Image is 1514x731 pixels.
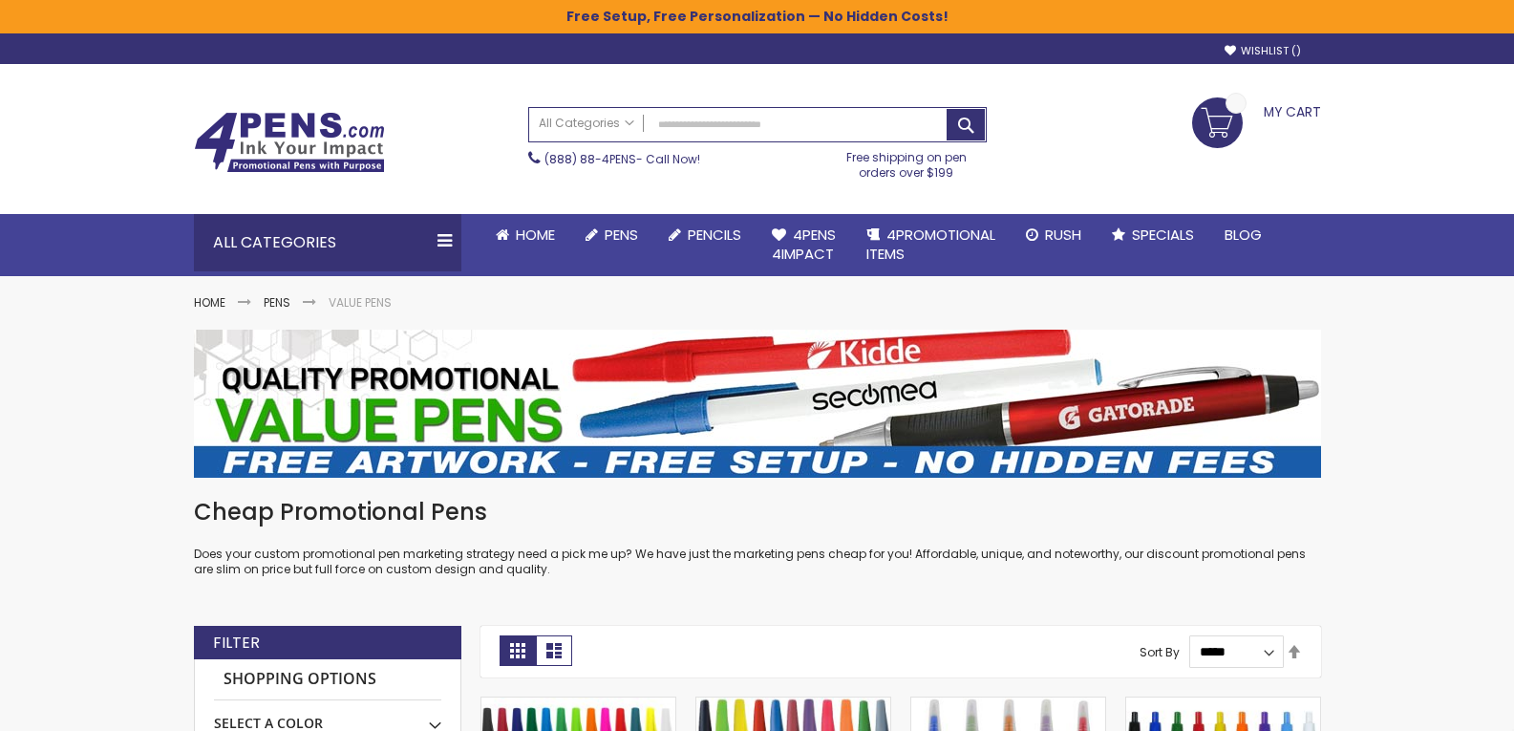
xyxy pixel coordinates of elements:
[329,294,392,311] strong: Value Pens
[500,635,536,666] strong: Grid
[1132,225,1194,245] span: Specials
[1097,214,1209,256] a: Specials
[539,116,634,131] span: All Categories
[688,225,741,245] span: Pencils
[194,294,225,311] a: Home
[653,214,757,256] a: Pencils
[481,697,675,713] a: Belfast B Value Stick Pen
[1045,225,1081,245] span: Rush
[529,108,644,140] a: All Categories
[851,214,1011,276] a: 4PROMOTIONALITEMS
[194,112,385,173] img: 4Pens Custom Pens and Promotional Products
[213,633,260,654] strong: Filter
[911,697,1105,713] a: Belfast Translucent Value Stick Pen
[826,142,987,181] div: Free shipping on pen orders over $199
[696,697,890,713] a: Belfast Value Stick Pen
[1126,697,1320,713] a: Custom Cambria Plastic Retractable Ballpoint Pen - Monochromatic Body Color
[1011,214,1097,256] a: Rush
[772,225,836,264] span: 4Pens 4impact
[1225,44,1301,58] a: Wishlist
[1225,225,1262,245] span: Blog
[1209,214,1277,256] a: Blog
[544,151,700,167] span: - Call Now!
[605,225,638,245] span: Pens
[866,225,995,264] span: 4PROMOTIONAL ITEMS
[544,151,636,167] a: (888) 88-4PENS
[194,497,1321,527] h1: Cheap Promotional Pens
[194,330,1321,478] img: Value Pens
[194,214,461,271] div: All Categories
[1140,643,1180,659] label: Sort By
[757,214,851,276] a: 4Pens4impact
[570,214,653,256] a: Pens
[516,225,555,245] span: Home
[194,497,1321,578] div: Does your custom promotional pen marketing strategy need a pick me up? We have just the marketing...
[480,214,570,256] a: Home
[264,294,290,311] a: Pens
[214,659,441,700] strong: Shopping Options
